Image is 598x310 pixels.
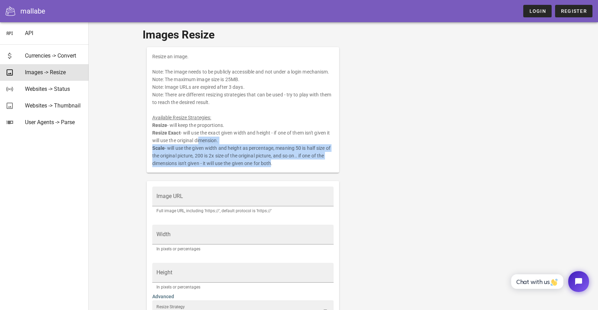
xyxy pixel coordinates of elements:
[25,52,83,59] div: Currencies -> Convert
[147,47,339,173] div: Resize an image. Note: The image needs to be publicly accessible and not under a login mechanism....
[156,304,185,310] label: Resize Strategy
[156,285,330,289] div: In pixels or percentages
[156,209,330,213] div: Full image URL, including 'https://', default protocol is 'https://'
[152,145,165,151] b: Scale
[25,119,83,126] div: User Agents -> Parse
[25,69,83,76] div: Images -> Resize
[529,8,546,14] span: Login
[504,265,595,298] iframe: Tidio Chat
[25,30,83,36] div: API
[20,6,45,16] div: mallabe
[561,8,587,14] span: Register
[143,26,544,43] h1: Images Resize
[152,115,211,120] u: Available Resize Strategies:
[152,130,181,136] b: Resize Exact
[152,122,167,128] b: Resize
[523,5,551,17] a: Login
[555,5,592,17] a: Register
[25,86,83,92] div: Websites -> Status
[152,293,334,300] h4: Advanced
[156,247,330,251] div: In pixels or percentages
[25,102,83,109] div: Websites -> Thumbnail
